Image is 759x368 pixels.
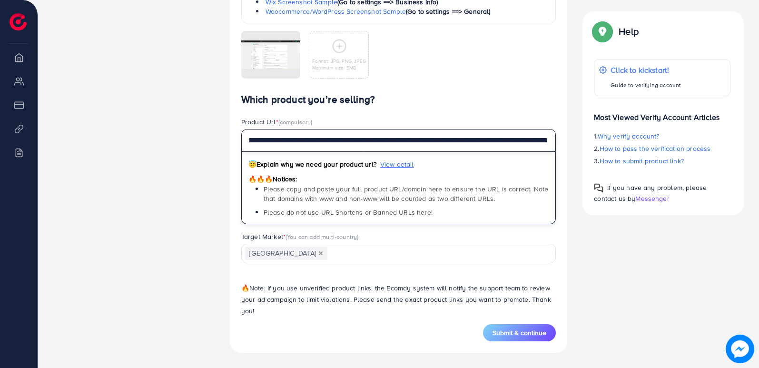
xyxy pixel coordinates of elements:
[241,94,556,106] h4: Which product you’re selling?
[594,183,603,193] img: Popup guide
[406,7,490,16] span: (Go to settings ==> General)
[594,155,730,167] p: 3.
[248,159,376,169] span: Explain why we need your product url?
[328,246,544,261] input: Search for option
[619,26,639,37] p: Help
[493,328,546,338] span: Submit & continue
[10,13,27,30] img: logo
[248,174,273,184] span: 🔥🔥🔥
[611,80,681,91] p: Guide to verifying account
[241,117,313,127] label: Product Url
[245,247,327,260] span: [GEOGRAPHIC_DATA]
[594,183,707,203] span: If you have any problem, please contact us by
[726,335,754,363] img: image
[241,282,556,317] p: Note: If you use unverified product links, the Ecomdy system will notify the support team to revi...
[312,64,366,71] p: Maximum size: 5MB
[594,23,611,40] img: Popup guide
[594,130,730,142] p: 1.
[483,324,556,341] button: Submit & continue
[241,244,556,263] div: Search for option
[598,131,660,141] span: Why verify account?
[600,144,711,153] span: How to pass the verification process
[312,58,366,64] p: Format: JPG, PNG, JPEG
[600,156,684,166] span: How to submit product link?
[635,194,669,203] span: Messenger
[611,64,681,76] p: Click to kickstart!
[241,232,359,241] label: Target Market
[594,143,730,154] p: 2.
[241,283,249,293] span: 🔥
[248,174,297,184] span: Notices:
[286,232,358,241] span: (You can add multi-country)
[264,184,548,203] span: Please copy and paste your full product URL/domain here to ensure the URL is correct. Note that d...
[380,159,414,169] span: View detail
[266,7,406,16] a: Woocommerce/WordPress Screenshot Sample
[278,118,313,126] span: (compulsory)
[264,208,433,217] span: Please do not use URL Shortens or Banned URLs here!
[248,159,256,169] span: 😇
[594,104,730,123] p: Most Viewed Verify Account Articles
[241,40,300,70] img: img uploaded
[318,251,323,256] button: Deselect Pakistan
